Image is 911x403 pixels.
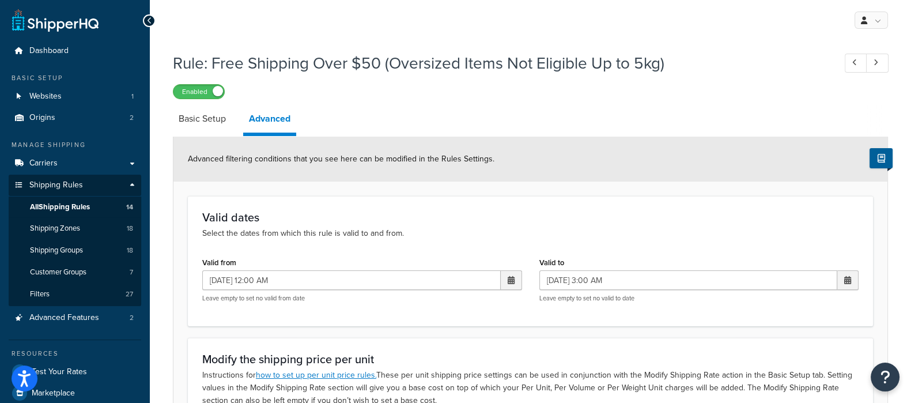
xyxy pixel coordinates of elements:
[202,294,522,303] p: Leave empty to set no valid from date
[30,246,83,255] span: Shipping Groups
[9,175,141,306] li: Shipping Rules
[30,289,50,299] span: Filters
[9,107,141,129] a: Origins2
[9,361,141,382] a: Test Your Rates
[9,284,141,305] a: Filters27
[9,240,141,261] a: Shipping Groups18
[9,218,141,239] li: Shipping Zones
[866,54,889,73] a: Next Record
[202,353,859,366] h3: Modify the shipping price per unit
[130,313,134,323] span: 2
[9,284,141,305] li: Filters
[539,294,859,303] p: Leave empty to set no valid to date
[9,197,141,218] a: AllShipping Rules14
[202,227,859,240] p: Select the dates from which this rule is valid to and from.
[29,180,83,190] span: Shipping Rules
[9,86,141,107] a: Websites1
[188,153,494,165] span: Advanced filtering conditions that you see here can be modified in the Rules Settings.
[32,367,87,377] span: Test Your Rates
[30,202,90,212] span: All Shipping Rules
[9,140,141,150] div: Manage Shipping
[9,73,141,83] div: Basic Setup
[173,85,224,99] label: Enabled
[173,105,232,133] a: Basic Setup
[29,313,99,323] span: Advanced Features
[127,224,133,233] span: 18
[126,202,133,212] span: 14
[32,389,75,398] span: Marketplace
[29,159,58,168] span: Carriers
[9,107,141,129] li: Origins
[126,289,133,299] span: 27
[539,258,564,267] label: Valid to
[9,175,141,196] a: Shipping Rules
[30,224,80,233] span: Shipping Zones
[9,262,141,283] a: Customer Groups7
[29,46,69,56] span: Dashboard
[30,268,86,277] span: Customer Groups
[29,113,55,123] span: Origins
[9,153,141,174] a: Carriers
[256,369,376,381] a: how to set up per unit price rules.
[131,92,134,101] span: 1
[870,148,893,168] button: Show Help Docs
[127,246,133,255] span: 18
[871,363,899,391] button: Open Resource Center
[845,54,867,73] a: Previous Record
[29,92,62,101] span: Websites
[9,349,141,359] div: Resources
[9,218,141,239] a: Shipping Zones18
[202,258,236,267] label: Valid from
[9,307,141,329] a: Advanced Features2
[9,262,141,283] li: Customer Groups
[9,40,141,62] a: Dashboard
[173,52,823,74] h1: Rule: Free Shipping Over $50 (Oversized Items Not Eligible Up to 5kg)
[9,240,141,261] li: Shipping Groups
[9,86,141,107] li: Websites
[130,268,133,277] span: 7
[243,105,296,136] a: Advanced
[202,211,859,224] h3: Valid dates
[130,113,134,123] span: 2
[9,307,141,329] li: Advanced Features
